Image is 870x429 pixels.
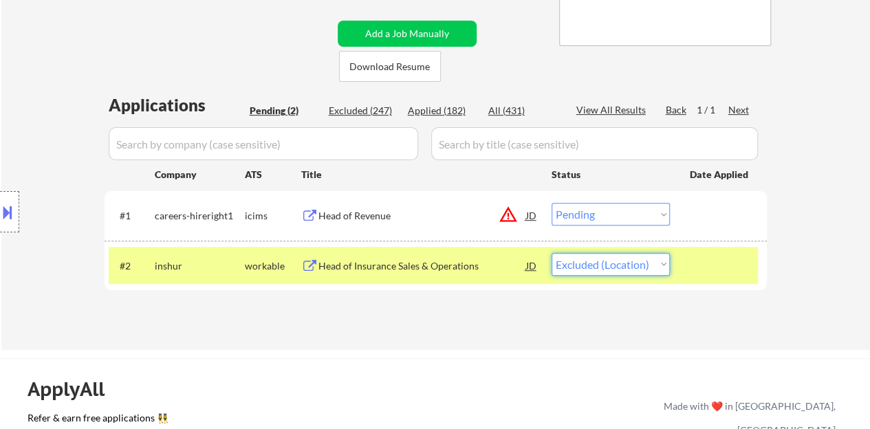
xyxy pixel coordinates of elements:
[697,103,728,117] div: 1 / 1
[431,127,758,160] input: Search by title (case sensitive)
[408,104,477,118] div: Applied (182)
[250,104,318,118] div: Pending (2)
[245,259,301,273] div: workable
[301,168,539,181] div: Title
[245,168,301,181] div: ATS
[318,259,526,273] div: Head of Insurance Sales & Operations
[28,413,376,428] a: Refer & earn free applications 👯‍♀️
[690,168,750,181] div: Date Applied
[245,209,301,223] div: icims
[576,103,650,117] div: View All Results
[28,377,120,401] div: ApplyAll
[525,203,539,228] div: JD
[329,104,398,118] div: Excluded (247)
[339,51,441,82] button: Download Resume
[488,104,557,118] div: All (431)
[666,103,688,117] div: Back
[109,127,418,160] input: Search by company (case sensitive)
[525,253,539,278] div: JD
[338,21,477,47] button: Add a Job Manually
[552,162,670,186] div: Status
[728,103,750,117] div: Next
[318,209,526,223] div: Head of Revenue
[499,205,518,224] button: warning_amber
